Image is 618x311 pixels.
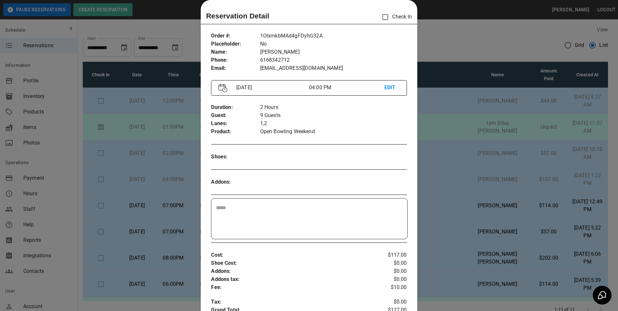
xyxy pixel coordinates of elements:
[260,103,407,112] p: 2 Hours
[374,275,407,284] p: $0.00
[211,259,374,267] p: Shoe Cost :
[211,112,260,120] p: Guest :
[211,128,260,136] p: Product :
[260,120,407,128] p: 1,2
[374,284,407,292] p: $10.00
[374,259,407,267] p: $0.00
[260,48,407,56] p: [PERSON_NAME]
[218,84,228,92] img: Vector
[374,298,407,306] p: $0.00
[374,251,407,259] p: $117.00
[378,10,412,24] p: Check In
[260,64,407,72] p: [EMAIL_ADDRESS][DOMAIN_NAME]
[211,64,260,72] p: Email :
[211,120,260,128] p: Lanes :
[260,40,407,48] p: No
[211,251,374,259] p: Cost :
[211,275,374,284] p: Addons tax :
[384,84,400,92] p: EDIT
[309,84,384,91] p: 04:00 PM
[211,103,260,112] p: Duration :
[374,267,407,275] p: $0.00
[260,128,407,136] p: Open Bowling Weekend
[211,40,260,48] p: Placeholder :
[211,178,260,186] p: Addons :
[211,284,374,292] p: Fee :
[211,298,374,306] p: Tax :
[234,84,309,91] p: [DATE]
[260,112,407,120] p: 9 Guests
[260,56,407,64] p: 6168342712
[211,48,260,56] p: Name :
[211,32,260,40] p: Order # :
[206,11,269,21] p: Reservation Detail
[211,56,260,64] p: Phone :
[211,153,260,161] p: Shoes :
[211,267,374,275] p: Addons :
[260,32,407,40] p: 1OlxmkbMAd4gFDyhG32A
